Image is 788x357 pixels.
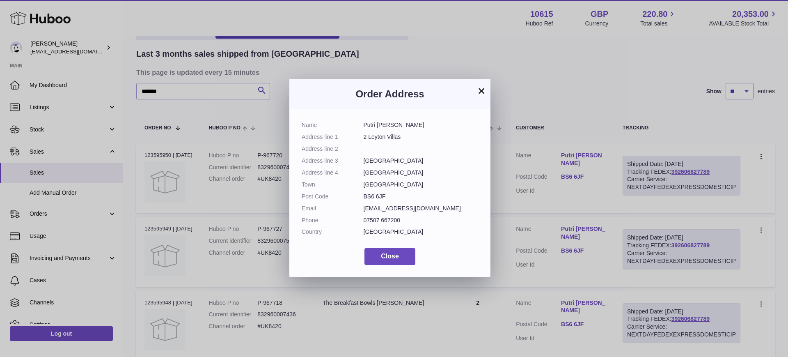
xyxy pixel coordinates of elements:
[302,217,364,224] dt: Phone
[364,121,479,129] dd: Putri [PERSON_NAME]
[364,157,479,165] dd: [GEOGRAPHIC_DATA]
[302,169,364,177] dt: Address line 4
[302,133,364,141] dt: Address line 1
[364,205,479,212] dd: [EMAIL_ADDRESS][DOMAIN_NAME]
[381,253,399,260] span: Close
[302,121,364,129] dt: Name
[364,248,415,265] button: Close
[302,193,364,200] dt: Post Code
[302,88,478,101] h3: Order Address
[302,145,364,153] dt: Address line 2
[302,205,364,212] dt: Email
[476,86,486,96] button: ×
[302,181,364,189] dt: Town
[364,169,479,177] dd: [GEOGRAPHIC_DATA]
[364,228,479,236] dd: [GEOGRAPHIC_DATA]
[302,228,364,236] dt: Country
[364,217,479,224] dd: 07507 667200
[364,133,479,141] dd: 2 Leyton Villas
[364,181,479,189] dd: [GEOGRAPHIC_DATA]
[364,193,479,200] dd: BS6 6JF
[302,157,364,165] dt: Address line 3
